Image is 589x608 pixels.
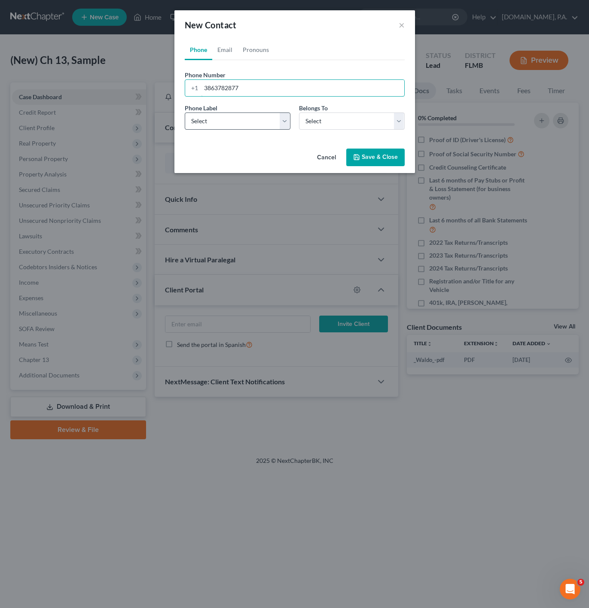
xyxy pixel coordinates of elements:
[577,579,584,586] span: 5
[299,104,328,112] span: Belongs To
[310,149,343,167] button: Cancel
[185,40,212,60] a: Phone
[346,149,405,167] button: Save & Close
[185,104,217,112] span: Phone Label
[185,80,201,96] div: +1
[238,40,274,60] a: Pronouns
[201,80,404,96] input: ###-###-####
[185,20,237,30] span: New Contact
[399,20,405,30] button: ×
[212,40,238,60] a: Email
[185,71,226,79] span: Phone Number
[560,579,580,599] iframe: Intercom live chat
